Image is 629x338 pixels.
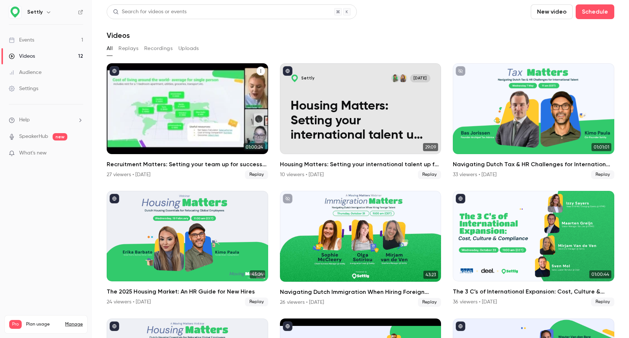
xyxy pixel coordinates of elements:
[280,288,441,296] h2: Navigating Dutch Immigration When Hiring Foreign Talent
[113,8,186,16] div: Search for videos or events
[280,63,441,179] li: Housing Matters: Setting your international talent up for success in the housing market
[245,298,268,306] span: Replay
[27,8,43,16] h6: Settly
[280,63,441,179] a: Housing Matters: Setting your international talent up for success in the housing marketSettlyErik...
[178,43,199,54] button: Uploads
[453,160,614,169] h2: Navigating Dutch Tax & HR Challenges for International Talent
[453,287,614,296] h2: The 3 C’s of International Expansion: Cost, Culture & Compliance
[280,171,324,178] div: 10 viewers • [DATE]
[591,298,614,306] span: Replay
[26,321,61,327] span: Plan usage
[250,270,265,278] span: 45:24
[107,171,150,178] div: 27 viewers • [DATE]
[391,74,399,82] img: Kimo Paula
[74,150,83,157] iframe: Noticeable Trigger
[589,270,611,278] span: 01:00:44
[107,31,130,40] h1: Videos
[245,170,268,179] span: Replay
[283,321,292,331] button: published
[291,74,299,82] img: Housing Matters: Setting your international talent up for success in the housing market
[399,74,407,82] img: Erika Barbato
[453,171,497,178] div: 33 viewers • [DATE]
[456,66,465,76] button: unpublished
[9,116,83,124] li: help-dropdown-opener
[456,194,465,203] button: published
[9,320,22,329] span: Pro
[456,321,465,331] button: published
[144,43,173,54] button: Recordings
[110,194,119,203] button: published
[423,143,438,151] span: 29:09
[453,191,614,307] li: The 3 C’s of International Expansion: Cost, Culture & Compliance
[118,43,138,54] button: Replays
[453,298,497,306] div: 36 viewers • [DATE]
[423,271,438,279] span: 43:23
[19,149,47,157] span: What's new
[107,287,268,296] h2: The 2025 Housing Market: An HR Guide for New Hires
[244,143,265,151] span: 01:00:24
[280,299,324,306] div: 26 viewers • [DATE]
[107,63,268,179] a: 01:00:24Recruitment Matters: Setting your team up for success when hiring internationally27 viewe...
[453,191,614,307] a: 01:00:44The 3 C’s of International Expansion: Cost, Culture & Compliance36 viewers • [DATE]Replay
[107,191,268,307] a: 45:24The 2025 Housing Market: An HR Guide for New Hires24 viewers • [DATE]Replay
[9,69,42,76] div: Audience
[531,4,573,19] button: New video
[110,321,119,331] button: published
[9,36,34,44] div: Events
[591,143,611,151] span: 01:01:01
[9,6,21,18] img: Settly
[591,170,614,179] span: Replay
[283,194,292,203] button: unpublished
[418,170,441,179] span: Replay
[280,191,441,307] a: 43:23Navigating Dutch Immigration When Hiring Foreign Talent26 viewers • [DATE]Replay
[410,74,430,82] span: [DATE]
[107,4,614,334] section: Videos
[107,191,268,307] li: The 2025 Housing Market: An HR Guide for New Hires
[107,63,268,179] li: Recruitment Matters: Setting your team up for success when hiring internationally
[280,191,441,307] li: Navigating Dutch Immigration When Hiring Foreign Talent
[65,321,83,327] a: Manage
[107,160,268,169] h2: Recruitment Matters: Setting your team up for success when hiring internationally
[576,4,614,19] button: Schedule
[283,66,292,76] button: published
[418,298,441,307] span: Replay
[19,133,48,140] a: SpeakerHub
[280,160,441,169] h2: Housing Matters: Setting your international talent up for success in the housing market
[453,63,614,179] a: 01:01:01Navigating Dutch Tax & HR Challenges for International Talent33 viewers • [DATE]Replay
[9,53,35,60] div: Videos
[107,298,151,306] div: 24 viewers • [DATE]
[53,133,67,140] span: new
[110,66,119,76] button: published
[453,63,614,179] li: Navigating Dutch Tax & HR Challenges for International Talent
[301,75,314,81] p: Settly
[107,43,113,54] button: All
[19,116,30,124] span: Help
[291,99,430,143] p: Housing Matters: Setting your international talent up for success in the housing market
[9,85,38,92] div: Settings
